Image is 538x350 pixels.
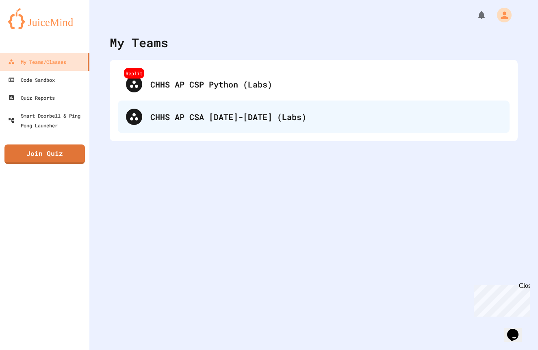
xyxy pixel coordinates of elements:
div: ReplitCHHS AP CSP Python (Labs) [118,68,510,101]
div: Quiz Reports [8,93,55,103]
div: CHHS AP CSA [DATE]-[DATE] (Labs) [150,111,501,123]
div: Code Sandbox [8,75,55,85]
div: My Teams [110,33,168,52]
div: CHHS AP CSA [DATE]-[DATE] (Labs) [118,101,510,133]
div: My Account [488,6,514,24]
iframe: chat widget [471,282,530,317]
div: Chat with us now!Close [3,3,56,52]
div: Smart Doorbell & Ping Pong Launcher [8,111,86,130]
div: CHHS AP CSP Python (Labs) [150,78,501,90]
div: My Notifications [462,8,488,22]
iframe: chat widget [504,317,530,342]
div: My Teams/Classes [8,57,66,67]
img: logo-orange.svg [8,8,81,29]
a: Join Quiz [4,144,85,164]
div: Replit [124,68,144,79]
